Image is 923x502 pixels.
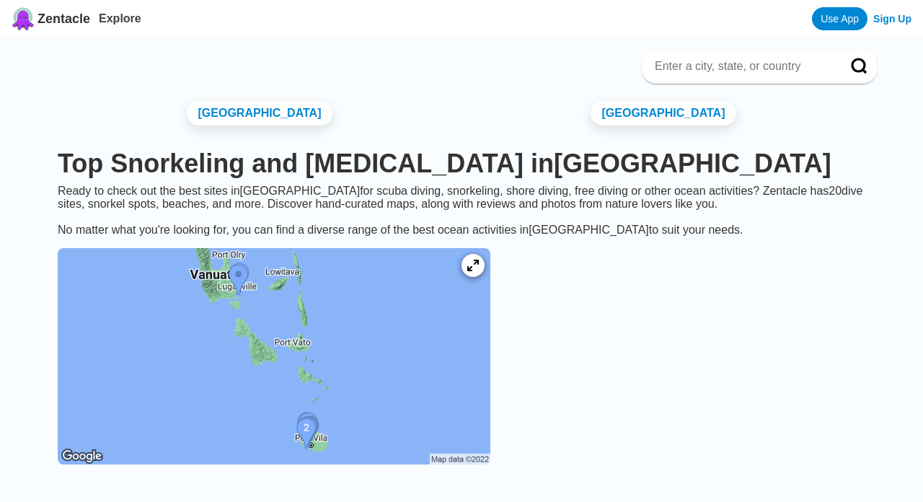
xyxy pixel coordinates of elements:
[591,101,737,125] a: [GEOGRAPHIC_DATA]
[99,12,141,25] a: Explore
[58,149,865,179] h1: Top Snorkeling and [MEDICAL_DATA] in [GEOGRAPHIC_DATA]
[12,7,35,30] img: Zentacle logo
[46,237,502,479] a: Vanuatu dive site map
[46,185,877,237] div: Ready to check out the best sites in [GEOGRAPHIC_DATA] for scuba diving, snorkeling, shore diving...
[37,12,90,27] span: Zentacle
[187,101,333,125] a: [GEOGRAPHIC_DATA]
[12,7,90,30] a: Zentacle logoZentacle
[58,248,490,464] img: Vanuatu dive site map
[812,7,867,30] a: Use App
[873,13,911,25] a: Sign Up
[653,59,831,74] input: Enter a city, state, or country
